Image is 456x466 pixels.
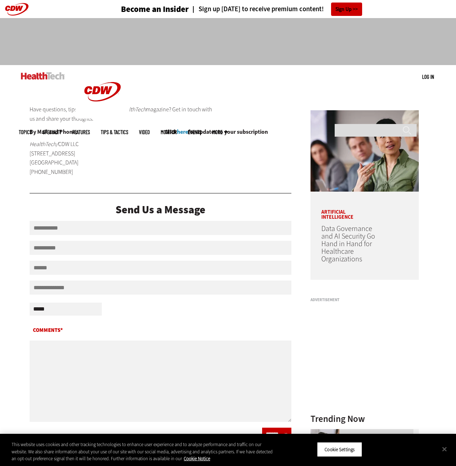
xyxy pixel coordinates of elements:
[310,429,343,435] a: Healthcare contact center
[310,199,386,220] p: Artificial Intelligence
[30,326,292,337] label: Comments*
[422,73,434,80] a: Log in
[43,129,61,135] span: Specialty
[437,441,452,457] button: Close
[310,414,419,423] h3: Trending Now
[75,113,130,120] a: CDW
[321,224,375,264] a: Data Governance and AI Security Go Hand in Hand for Healthcare Organizations
[12,441,274,462] div: This website uses cookies and other tracking technologies to enhance user experience and to analy...
[30,204,292,215] div: Send Us a Message
[30,140,118,176] p: CDW LLC [STREET_ADDRESS] [GEOGRAPHIC_DATA] [PHONE_NUMBER]
[101,129,128,135] a: Tips & Tactics
[317,442,362,457] button: Cookie Settings
[310,429,339,458] img: Healthcare contact center
[139,129,150,135] a: Video
[188,129,201,135] a: Events
[72,129,90,135] a: Features
[19,129,32,135] span: Topics
[310,298,419,302] h3: Advertisement
[422,73,434,81] div: User menu
[310,110,419,192] img: woman discusses data governance
[75,65,130,119] img: Home
[121,5,189,13] h3: Become an Insider
[21,72,65,80] img: Home
[189,6,324,13] a: Sign up [DATE] to receive premium content!
[212,129,227,135] span: More
[161,129,177,135] a: MonITor
[310,305,419,395] iframe: advertisement
[97,25,360,58] iframe: advertisement
[331,3,362,16] a: Sign Up
[184,456,210,462] a: More information about your privacy
[94,5,189,13] a: Become an Insider
[30,140,58,148] em: HealthTech/
[310,433,414,451] a: How Can Healthcare Organizations Reimagine Their Contact Centers?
